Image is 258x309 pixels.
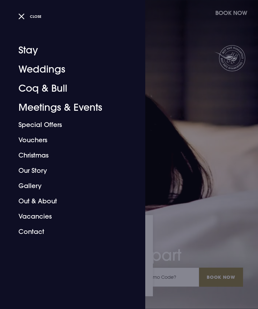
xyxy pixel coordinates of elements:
[18,132,119,148] a: Vouchers
[18,117,119,132] a: Special Offers
[30,14,41,19] span: Close
[18,163,119,178] a: Our Story
[18,41,119,60] a: Stay
[18,224,119,239] a: Contact
[18,209,119,224] a: Vacancies
[18,79,119,98] a: Coq & Bull
[18,60,119,79] a: Weddings
[18,148,119,163] a: Christmas
[18,98,119,117] a: Meetings & Events
[18,193,119,209] a: Out & About
[18,12,42,21] button: Close
[18,178,119,193] a: Gallery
